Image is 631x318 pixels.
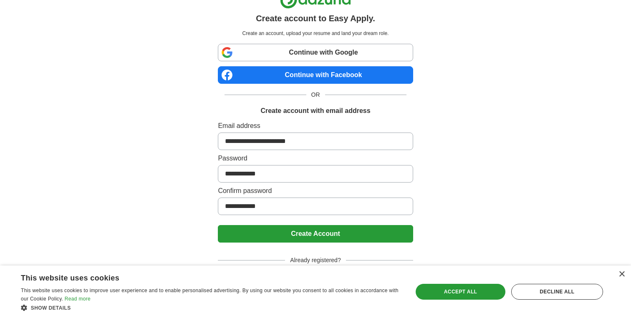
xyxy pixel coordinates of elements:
[218,66,413,84] a: Continue with Facebook
[31,305,71,311] span: Show details
[218,153,413,163] label: Password
[21,303,401,312] div: Show details
[21,288,399,302] span: This website uses cookies to improve user experience and to enable personalised advertising. By u...
[218,225,413,243] button: Create Account
[306,90,325,99] span: OR
[256,12,375,25] h1: Create account to Easy Apply.
[511,284,603,300] div: Decline all
[21,270,380,283] div: This website uses cookies
[65,296,91,302] a: Read more, opens a new window
[218,44,413,61] a: Continue with Google
[260,106,370,116] h1: Create account with email address
[618,271,625,278] div: Close
[218,121,413,131] label: Email address
[285,256,346,265] span: Already registered?
[220,30,411,37] p: Create an account, upload your resume and land your dream role.
[218,186,413,196] label: Confirm password
[416,284,505,300] div: Accept all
